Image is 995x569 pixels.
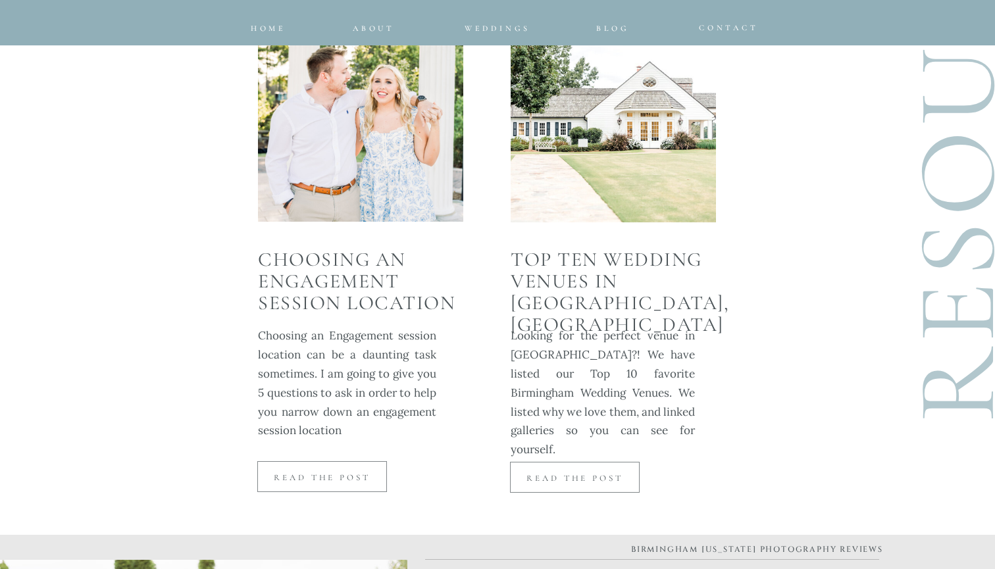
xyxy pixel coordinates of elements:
a: Blog [586,21,640,29]
span: CONTACT [699,23,759,32]
a: about [353,21,390,29]
p: Choosing an Engagement session location can be a daunting task sometimes. I am going to give you ... [258,326,436,443]
a: Choosing An Engagement Session Location [258,249,464,307]
a: Weddings [454,21,541,30]
a: read the post [514,472,636,483]
p: Looking for the perfect venue in [GEOGRAPHIC_DATA]?! We have listed our Top 10 favorite Birmingha... [511,326,695,443]
span: Blog [596,24,629,33]
a: Top Ten Wedding Venues In [GEOGRAPHIC_DATA], [GEOGRAPHIC_DATA] [511,249,709,318]
a: CONTACT [699,20,746,29]
a: home [249,21,288,29]
span: Weddings [465,24,530,33]
a: Read the Post [261,472,383,482]
p: no. 3 [717,16,751,73]
p: no. 2 [462,16,496,73]
span: home [251,24,286,33]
